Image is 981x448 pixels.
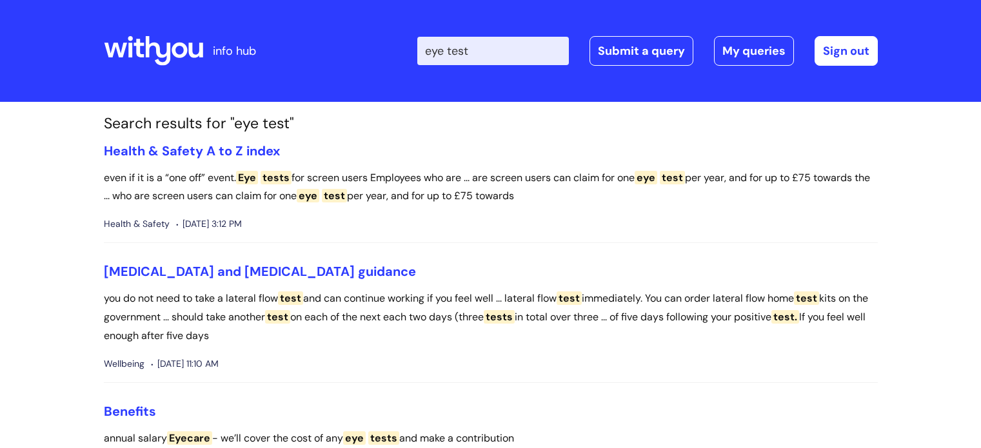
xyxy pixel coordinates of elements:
span: tests [484,310,515,324]
span: test [278,291,303,305]
div: | - [417,36,878,66]
span: test [322,189,347,202]
p: annual salary - we’ll cover the cost of any and make a contribution [104,429,878,448]
input: Search [417,37,569,65]
span: test [557,291,582,305]
span: tests [368,431,399,445]
a: Sign out [815,36,878,66]
span: tests [261,171,292,184]
span: Wellbeing [104,356,144,372]
span: [DATE] 11:10 AM [151,356,219,372]
span: test. [771,310,799,324]
span: Eye [236,171,258,184]
p: even if it is a “one off” event. for screen users Employees who are ... are screen users can clai... [104,169,878,206]
p: info hub [213,41,256,61]
span: Health & Safety [104,216,170,232]
span: eye [635,171,657,184]
span: eye [343,431,366,445]
a: Benefits [104,403,156,420]
span: test [265,310,290,324]
a: Submit a query [590,36,693,66]
a: Health & Safety A to Z index [104,142,280,159]
span: [DATE] 3:12 PM [176,216,242,232]
h1: Search results for "eye test" [104,115,878,133]
span: Eyecare [167,431,212,445]
a: My queries [714,36,794,66]
span: test [794,291,819,305]
a: [MEDICAL_DATA] and [MEDICAL_DATA] guidance [104,263,416,280]
span: test [660,171,685,184]
span: eye [297,189,319,202]
p: you do not need to take a lateral flow and can continue working if you feel well ... lateral flow... [104,289,878,345]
